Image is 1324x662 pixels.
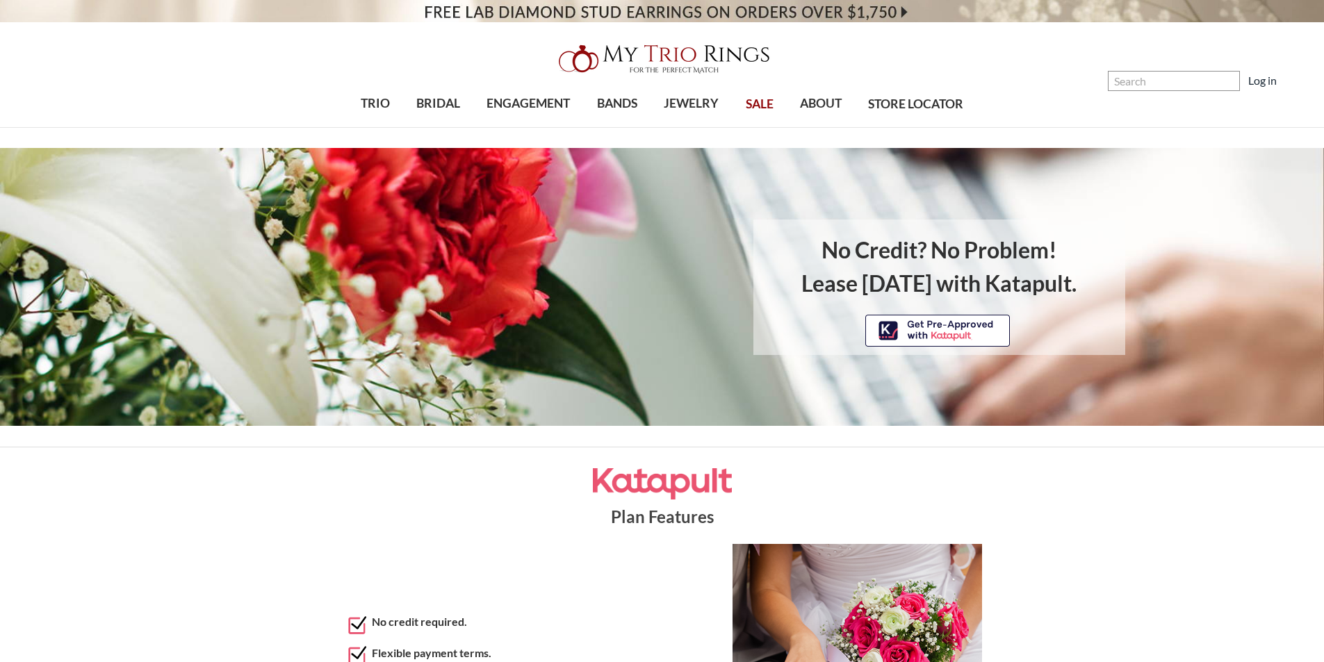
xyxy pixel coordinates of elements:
[787,81,855,126] a: ABOUT
[610,126,624,128] button: submenu toggle
[868,95,963,113] span: STORE LOCATOR
[1108,71,1240,91] input: Search
[1248,72,1277,89] a: Log in
[521,126,535,128] button: submenu toggle
[551,37,774,81] img: My Trio Rings
[473,81,583,126] a: ENGAGEMENT
[814,126,828,128] button: submenu toggle
[384,37,940,81] a: My Trio Rings
[416,94,460,113] span: BRIDAL
[855,82,976,127] a: STORE LOCATOR
[1285,74,1299,88] svg: cart.cart_preview
[343,506,982,527] h1: Plan Features
[1285,72,1307,89] a: Cart with 0 items
[685,126,698,128] button: submenu toggle
[372,646,491,659] span: Flexible payment terms.
[403,81,473,126] a: BRIDAL
[760,233,1118,300] h1: No Credit? No Problem! Lease [DATE] with Katapult.
[800,94,842,113] span: ABOUT
[368,126,382,128] button: submenu toggle
[584,81,651,126] a: BANDS
[432,126,446,128] button: submenu toggle
[746,95,774,113] span: SALE
[372,615,467,628] span: No credit required.
[651,81,732,126] a: JEWELRY
[361,94,390,113] span: TRIO
[487,94,570,113] span: ENGAGEMENT
[597,94,637,113] span: BANDS
[348,81,403,126] a: TRIO
[732,82,786,127] a: SALE
[664,94,719,113] span: JEWELRY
